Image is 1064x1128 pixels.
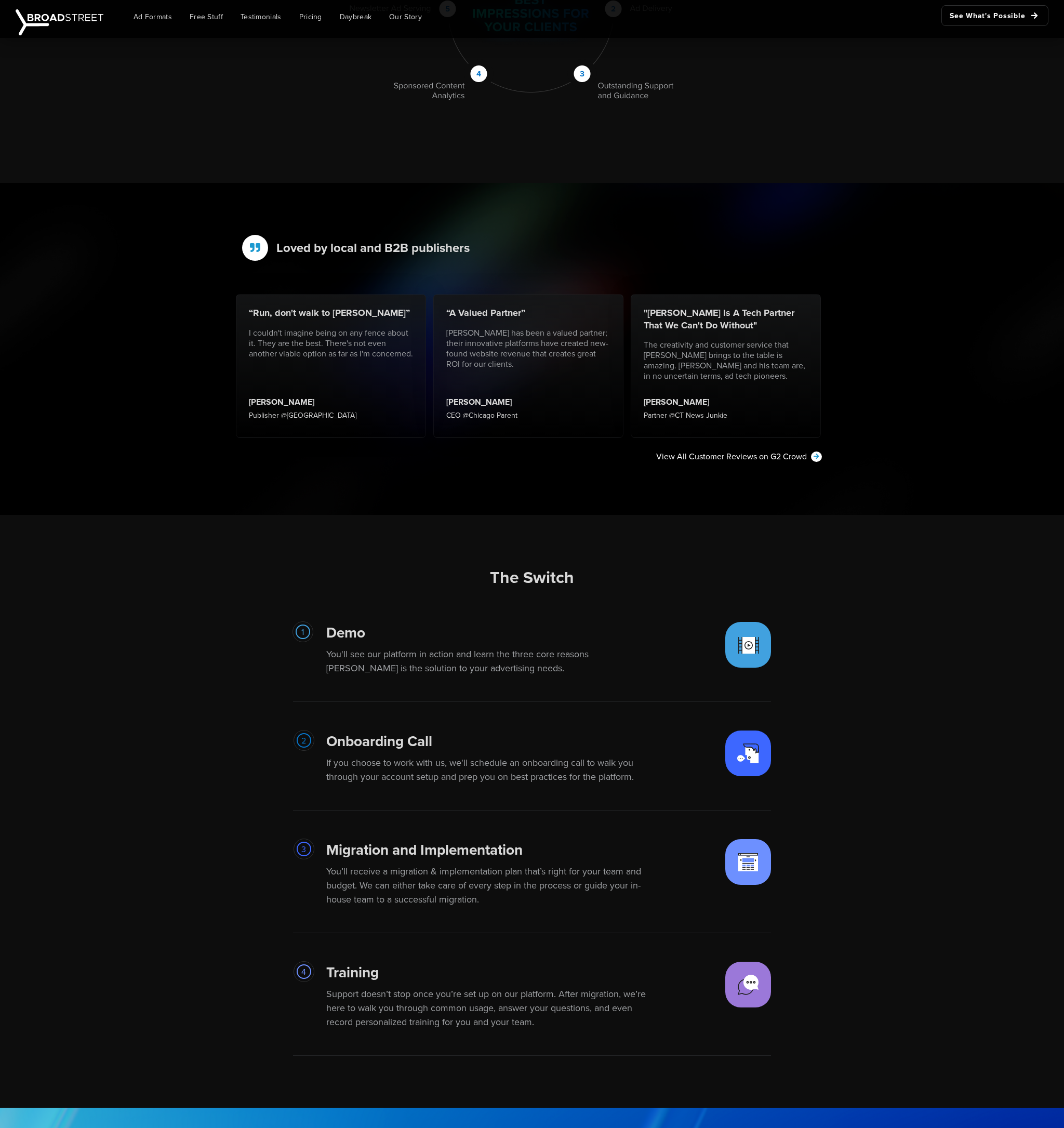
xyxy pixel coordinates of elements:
a: View All Customer Reviews on G2 Crowd [650,450,828,463]
p: You'll see our platform in action and learn the three core reasons [PERSON_NAME] is the solution ... [326,647,659,675]
span: 4 [301,966,306,978]
p: Partner @CT News Junkie [644,410,727,421]
span: 2 [301,735,306,747]
h2: “A Valued Partner” [446,307,610,319]
span: 1 [301,626,304,638]
a: See What's Possible [941,5,1048,26]
p: The creativity and customer service that [PERSON_NAME] brings to the table is amazing. [PERSON_NA... [644,340,808,381]
h2: The Switch [242,567,822,589]
a: Daybreak [332,5,379,29]
span: Our Story [389,11,422,22]
span: Daybreak [340,11,371,22]
h3: [PERSON_NAME] [249,396,356,408]
h3: Training [326,962,659,983]
span: Testimonials [241,11,282,22]
img: Broadstreet | The Ad Manager for Small Publishers [16,9,103,35]
a: Our Story [381,5,430,29]
h3: Demo [326,622,659,643]
h2: “Run, don't walk to [PERSON_NAME]” [249,307,413,319]
h3: Migration and Implementation [326,839,659,860]
p: CEO @Chicago Parent [446,410,517,421]
p: Support doesn’t stop once you’re set up on our platform. After migration, we’re here to walk you ... [326,987,659,1029]
h3: Onboarding Call [326,731,659,752]
p: You’ll receive a migration & implementation plan that’s right for your team and budget. We can ei... [326,865,659,907]
span: Free Stuff [190,11,223,22]
span: 3 [301,843,306,855]
a: Ad Formats [126,5,180,29]
span: Ad Formats [134,11,172,22]
a: Pricing [291,5,330,29]
h2: Loved by local and B2B publishers [242,235,822,261]
h3: [PERSON_NAME] [446,396,517,408]
h3: [PERSON_NAME] [644,396,727,408]
p: If you choose to work with us, we'll schedule an onboarding call to walk you through your account... [326,756,659,784]
p: [PERSON_NAME] has been a valued partner; their innovative platforms have created new-found websit... [446,328,610,369]
a: Free Stuff [182,5,231,29]
span: Pricing [299,11,322,22]
p: Publisher @[GEOGRAPHIC_DATA] [249,410,356,421]
h2: "[PERSON_NAME] Is A Tech Partner That We Can't Do Without" [644,307,808,331]
a: Testimonials [233,5,289,29]
p: I couldn't imagine being on any fence about it. They are the best. There's not even another viabl... [249,328,413,359]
